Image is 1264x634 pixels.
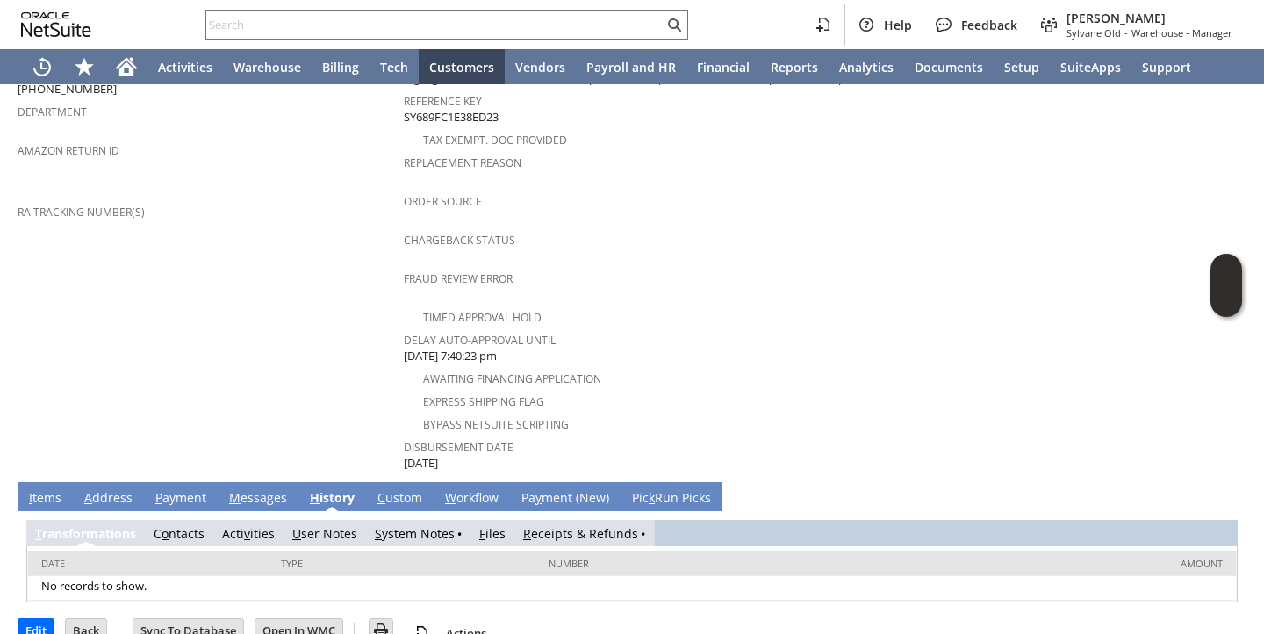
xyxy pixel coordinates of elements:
[423,371,601,386] a: Awaiting Financing Application
[535,489,542,506] span: y
[1124,26,1128,40] span: -
[404,455,438,472] span: [DATE]
[155,489,162,506] span: P
[1210,254,1242,317] iframe: Click here to launch Oracle Guided Learning Help Panel
[310,489,320,506] span: H
[1131,49,1202,84] a: Support
[25,489,66,508] a: Items
[18,81,117,97] span: [PHONE_NUMBER]
[505,49,576,84] a: Vendors
[84,489,92,506] span: A
[404,109,499,126] span: SY689FC1E38ED23
[419,49,505,84] a: Customers
[515,59,565,76] span: Vendors
[904,49,994,84] a: Documents
[1060,59,1121,76] span: SuiteApps
[586,59,676,76] span: Payroll and HR
[479,525,485,542] span: F
[80,489,137,508] a: Address
[549,557,829,570] div: Number
[312,49,370,84] a: Billing
[116,56,137,77] svg: Home
[158,59,212,76] span: Activities
[292,525,357,542] a: User Notes
[233,59,301,76] span: Warehouse
[404,194,482,209] a: Order Source
[375,525,455,542] a: System Notes
[404,94,482,109] a: Reference Key
[404,155,521,170] a: Replacement reason
[35,525,42,542] span: T
[229,489,241,506] span: M
[423,133,567,148] a: Tax Exempt. Doc Provided
[423,417,569,432] a: Bypass NetSuite Scripting
[244,525,250,542] span: v
[147,49,223,84] a: Activities
[628,489,715,508] a: PickRun Picks
[1050,49,1131,84] a: SuiteApps
[370,49,419,84] a: Tech
[21,12,91,37] svg: logo
[649,489,655,506] span: k
[18,205,145,220] a: RA Tracking Number(s)
[576,49,686,84] a: Payroll and HR
[281,557,522,570] div: Type
[404,440,513,455] a: Disbursement Date
[760,49,829,84] a: Reports
[1215,486,1236,507] a: Unrolled view on
[523,525,638,542] a: Receipts & Refunds
[686,49,760,84] a: Financial
[915,59,983,76] span: Documents
[423,310,542,325] a: Timed Approval Hold
[697,59,750,76] span: Financial
[225,489,291,508] a: Messages
[41,557,255,570] div: Date
[429,59,494,76] span: Customers
[162,525,169,542] span: o
[322,59,359,76] span: Billing
[1210,286,1242,318] span: Oracle Guided Learning Widget. To move around, please hold and drag
[74,56,95,77] svg: Shortcuts
[1004,59,1039,76] span: Setup
[154,525,205,542] a: Contacts
[373,489,427,508] a: Custom
[105,49,147,84] a: Home
[517,489,614,508] a: Payment (New)
[479,525,506,542] a: Files
[151,489,211,508] a: Payment
[1066,26,1121,40] span: Sylvane Old
[21,49,63,84] a: Recent Records
[380,59,408,76] span: Tech
[1142,59,1191,76] span: Support
[28,576,1236,601] td: No records to show.
[29,489,32,506] span: I
[18,143,119,158] a: Amazon Return ID
[1131,26,1232,40] span: Warehouse - Manager
[441,489,503,508] a: Workflow
[35,525,136,542] a: Transformations
[377,489,385,506] span: C
[32,56,53,77] svg: Recent Records
[664,14,685,35] svg: Search
[423,394,544,409] a: Express Shipping Flag
[856,557,1223,570] div: Amount
[1066,10,1232,26] span: [PERSON_NAME]
[375,525,382,542] span: S
[222,525,275,542] a: Activities
[445,489,456,506] span: W
[404,348,497,364] span: [DATE] 7:40:23 pm
[404,333,556,348] a: Delay Auto-Approval Until
[305,489,359,508] a: History
[404,271,513,286] a: Fraud Review Error
[994,49,1050,84] a: Setup
[206,14,664,35] input: Search
[292,525,301,542] span: U
[829,49,904,84] a: Analytics
[771,59,818,76] span: Reports
[223,49,312,84] a: Warehouse
[18,104,87,119] a: Department
[839,59,894,76] span: Analytics
[63,49,105,84] div: Shortcuts
[961,17,1017,33] span: Feedback
[404,233,515,248] a: Chargeback Status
